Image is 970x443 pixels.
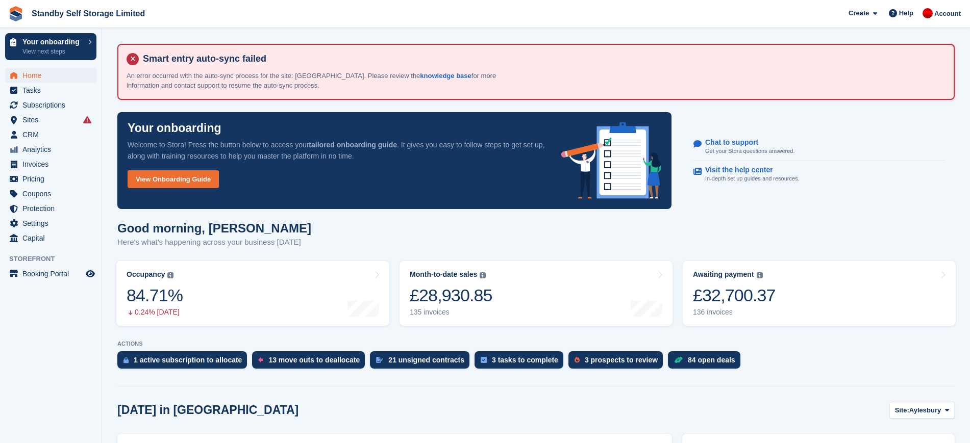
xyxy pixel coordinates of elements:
img: onboarding-info-6c161a55d2c0e0a8cae90662b2fe09162a5109e8cc188191df67fb4f79e88e88.svg [561,122,661,199]
img: stora-icon-8386f47178a22dfd0bd8f6a31ec36ba5ce8667c1dd55bd0f319d3a0aa187defe.svg [8,6,23,21]
p: ACTIONS [117,341,955,347]
a: 84 open deals [668,351,745,374]
a: menu [5,172,96,186]
img: Aaron Winter [923,8,933,18]
p: Your onboarding [128,122,221,134]
img: contract_signature_icon-13c848040528278c33f63329250d36e43548de30e8caae1d1a13099fd9432cc5.svg [376,357,383,363]
span: Subscriptions [22,98,84,112]
a: 21 unsigned contracts [370,351,475,374]
div: 3 prospects to review [585,356,658,364]
span: Capital [22,231,84,245]
span: Booking Portal [22,267,84,281]
button: Site: Aylesbury [889,402,955,419]
div: 84 open deals [688,356,735,364]
a: knowledge base [420,72,471,80]
a: menu [5,216,96,230]
div: 21 unsigned contracts [388,356,464,364]
a: Month-to-date sales £28,930.85 135 invoices [400,261,673,326]
a: 13 move outs to deallocate [252,351,370,374]
a: menu [5,127,96,142]
a: Preview store [84,268,96,280]
a: Occupancy 84.71% 0.24% [DATE] [116,261,389,326]
h1: Good morning, [PERSON_NAME] [117,221,311,235]
span: Coupons [22,187,84,201]
i: Smart entry sync failures have occurred [83,116,91,124]
a: menu [5,98,96,112]
span: Tasks [22,83,84,97]
a: Your onboarding View next steps [5,33,96,60]
img: icon-info-grey-7440780725fd019a000dd9b08b2336e03edf1995a4989e88bcd33f0948082b44.svg [480,272,486,278]
p: Get your Stora questions answered. [705,147,794,155]
span: Settings [22,216,84,230]
a: 3 prospects to review [568,351,668,374]
div: £32,700.37 [693,285,776,306]
span: Storefront [9,254,102,264]
div: 136 invoices [693,308,776,317]
a: menu [5,231,96,245]
a: Visit the help center In-depth set up guides and resources. [693,161,945,188]
p: Here's what's happening across your business [DATE] [117,237,311,248]
span: Account [934,9,961,19]
div: £28,930.85 [410,285,492,306]
div: 84.71% [127,285,183,306]
img: icon-info-grey-7440780725fd019a000dd9b08b2336e03edf1995a4989e88bcd33f0948082b44.svg [167,272,173,278]
span: Home [22,68,84,83]
p: Chat to support [705,138,786,147]
span: CRM [22,127,84,142]
p: Welcome to Stora! Press the button below to access your . It gives you easy to follow steps to ge... [128,139,545,162]
div: Occupancy [127,270,165,279]
span: Analytics [22,142,84,157]
h4: Smart entry auto-sync failed [139,53,946,65]
img: active_subscription_to_allocate_icon-d502201f5373d7db506a760aba3b589e785aa758c864c3986d89f69b8ff3... [123,357,129,363]
p: In-depth set up guides and resources. [705,174,800,183]
div: 0.24% [DATE] [127,308,183,317]
span: Pricing [22,172,84,186]
div: 135 invoices [410,308,492,317]
p: Your onboarding [22,38,83,45]
a: Awaiting payment £32,700.37 136 invoices [683,261,956,326]
span: Create [849,8,869,18]
div: 3 tasks to complete [492,356,558,364]
div: Awaiting payment [693,270,754,279]
strong: tailored onboarding guide [309,141,397,149]
a: menu [5,113,96,127]
div: 13 move outs to deallocate [268,356,360,364]
a: Chat to support Get your Stora questions answered. [693,133,945,161]
img: prospect-51fa495bee0391a8d652442698ab0144808aea92771e9ea1ae160a38d050c398.svg [575,357,580,363]
a: View Onboarding Guide [128,170,219,188]
a: menu [5,267,96,281]
a: menu [5,201,96,216]
img: icon-info-grey-7440780725fd019a000dd9b08b2336e03edf1995a4989e88bcd33f0948082b44.svg [757,272,763,278]
h2: [DATE] in [GEOGRAPHIC_DATA] [117,403,299,417]
span: Sites [22,113,84,127]
p: View next steps [22,47,83,56]
img: task-75834270c22a3079a89374b754ae025e5fb1db73e45f91037f5363f120a921f8.svg [481,357,487,363]
span: Site: [895,405,909,415]
span: Invoices [22,157,84,171]
p: An error occurred with the auto-sync process for the site: [GEOGRAPHIC_DATA]. Please review the f... [127,71,509,91]
span: Help [899,8,913,18]
p: Visit the help center [705,166,791,174]
a: menu [5,142,96,157]
a: 1 active subscription to allocate [117,351,252,374]
a: 3 tasks to complete [475,351,568,374]
div: Month-to-date sales [410,270,477,279]
a: menu [5,157,96,171]
div: 1 active subscription to allocate [134,356,242,364]
a: menu [5,83,96,97]
span: Aylesbury [909,405,941,415]
img: move_outs_to_deallocate_icon-f764333ba52eb49d3ac5e1228854f67142a1ed5810a6f6cc68b1a99e826820c5.svg [258,357,263,363]
a: Standby Self Storage Limited [28,5,149,22]
a: menu [5,187,96,201]
span: Protection [22,201,84,216]
a: menu [5,68,96,83]
img: deal-1b604bf984904fb50ccaf53a9ad4b4a5d6e5aea283cecdc64d6e3604feb123c2.svg [674,356,683,363]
